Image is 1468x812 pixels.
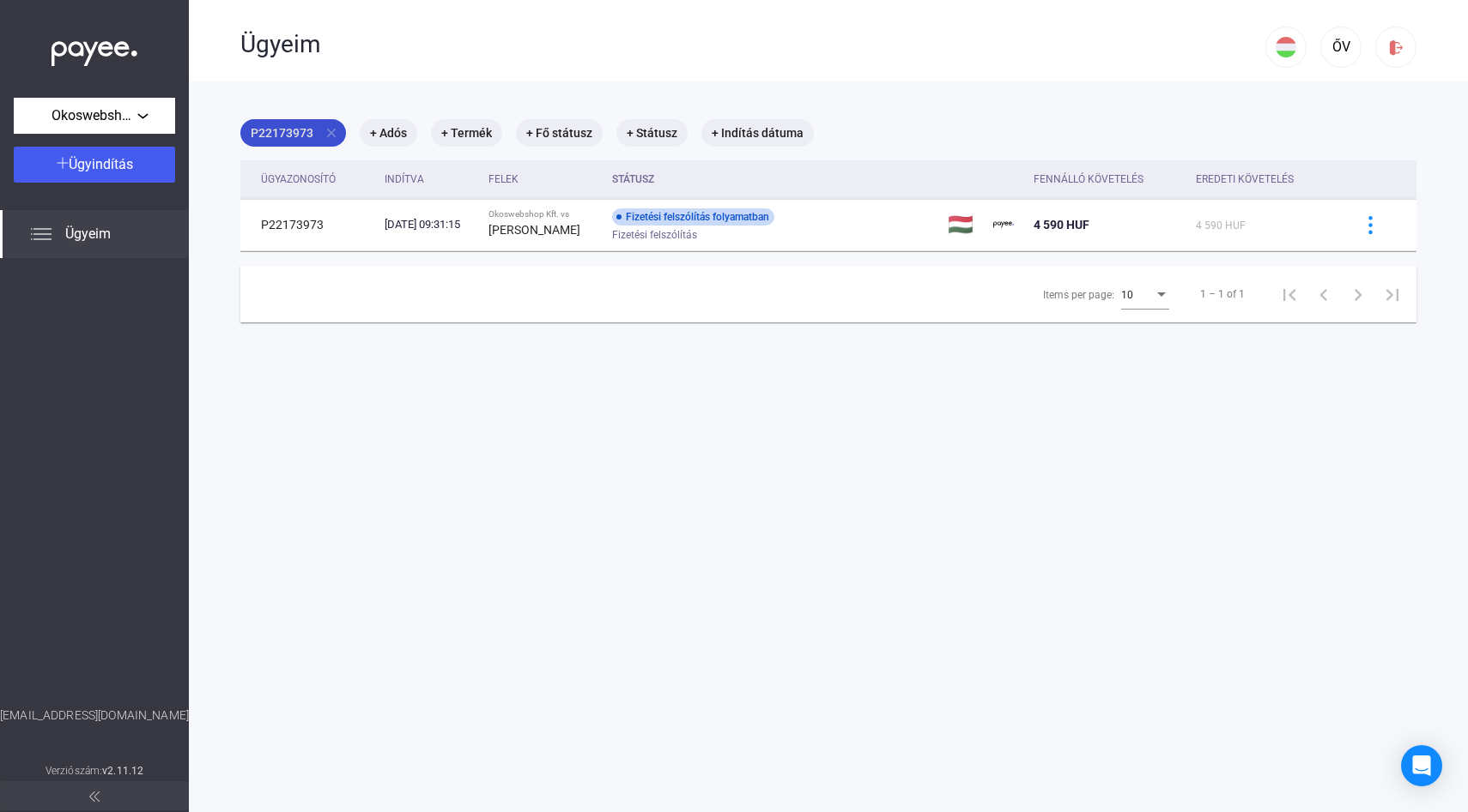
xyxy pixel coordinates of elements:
[1272,277,1307,311] button: First page
[1375,27,1416,68] button: logout-red
[605,160,941,199] th: Státusz
[488,223,580,237] strong: [PERSON_NAME]
[240,119,346,147] mat-chip: P22173973
[89,791,100,802] img: arrow-double-left-grey.svg
[993,214,1014,235] img: payee-logo
[102,765,143,777] strong: v2.11.12
[385,169,475,189] div: Indítva
[1341,277,1375,311] button: Next page
[1326,37,1356,57] div: ŐV
[52,105,137,126] span: Okoswebshop Kft.
[941,199,987,250] td: 🇭🇺
[1196,169,1331,189] div: Eredeti követelés
[1196,220,1246,232] span: 4 590 HUF
[52,32,137,67] img: white-payee-white-dot.svg
[57,157,69,169] img: plus-white.svg
[616,119,688,147] mat-chip: + Státusz
[1320,27,1362,68] button: ŐV
[1121,284,1169,304] mat-select: Items per page:
[240,199,378,250] td: P22173973
[431,119,502,147] mat-chip: + Termék
[65,224,111,244] span: Ügyeim
[69,156,133,172] span: Ügyindítás
[1307,277,1341,311] button: Previous page
[488,209,598,220] div: Okoswebshop Kft. vs
[1276,37,1296,57] img: HU
[14,98,175,134] button: Okoswebshop Kft.
[516,119,603,147] mat-chip: + Fő státusz
[240,30,1265,59] div: Ügyeim
[488,169,598,189] div: Felek
[261,169,371,189] div: Ügyazonosító
[1362,216,1380,234] img: more-blue
[1034,169,1182,189] div: Fennálló követelés
[14,147,175,183] button: Ügyindítás
[261,169,336,189] div: Ügyazonosító
[385,169,424,189] div: Indítva
[360,119,417,147] mat-chip: + Adós
[31,224,52,244] img: list.svg
[1401,745,1442,786] div: Open Intercom Messenger
[701,119,814,147] mat-chip: + Indítás dátuma
[612,208,774,226] div: Fizetési felszólítás folyamatban
[1196,169,1294,189] div: Eredeti követelés
[1352,207,1388,243] button: more-blue
[385,216,475,233] div: [DATE] 09:31:15
[1121,289,1133,301] span: 10
[612,225,697,245] span: Fizetési felszólítás
[324,125,339,141] mat-icon: close
[1200,284,1245,304] div: 1 – 1 of 1
[1265,27,1307,68] button: HU
[1387,39,1405,57] img: logout-red
[1034,218,1089,232] span: 4 590 HUF
[1375,277,1410,311] button: Last page
[1043,285,1114,305] div: Items per page:
[1034,169,1143,189] div: Fennálló követelés
[488,169,519,189] div: Felek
